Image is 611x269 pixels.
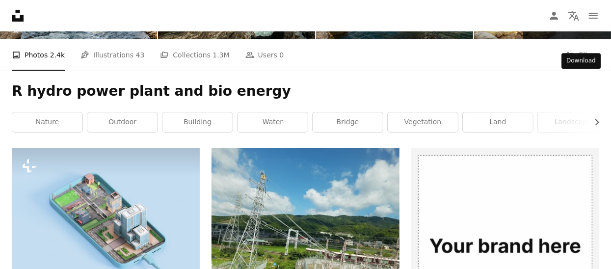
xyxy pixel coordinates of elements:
h1: R hydro power plant and bio energy [12,82,599,100]
span: 0 [279,50,284,60]
a: Home — Unsplash [12,10,24,22]
a: landscape [538,112,608,132]
a: water [238,112,308,132]
div: Download [561,53,601,69]
a: vegetation [388,112,458,132]
a: Log in / Sign up [544,6,564,26]
span: 43 [136,50,145,60]
a: nature [12,112,82,132]
button: Menu [584,6,603,26]
a: Users 0 [245,39,284,71]
a: a view of a power line with a mountain in the background [212,214,399,223]
button: Language [564,6,584,26]
a: outdoor [87,112,158,132]
button: scroll list to the right [588,112,599,132]
a: land [463,112,533,132]
a: A city is contained within a phone. [12,214,200,223]
a: Illustrations 43 [80,39,144,71]
a: bridge [313,112,383,132]
a: building [162,112,233,132]
a: Collections 1.3M [160,39,229,71]
button: Filters [566,39,599,71]
span: 1.3M [213,50,229,60]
